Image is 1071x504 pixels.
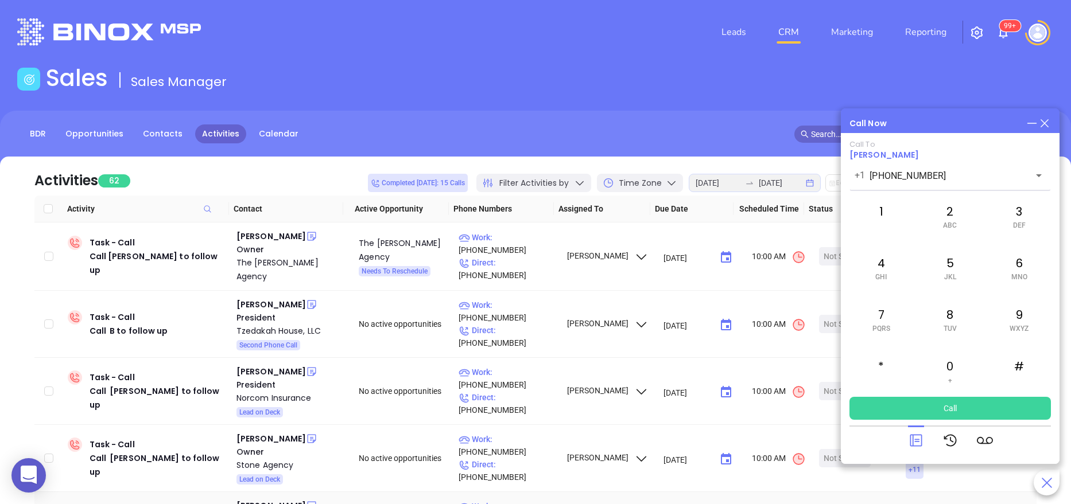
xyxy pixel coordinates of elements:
[988,296,1051,342] div: 9
[1031,167,1047,183] button: Open
[565,251,649,260] span: [PERSON_NAME]
[236,256,343,283] a: The [PERSON_NAME] Agency
[804,196,883,222] th: Status
[67,202,224,215] span: Activity
[918,296,981,342] div: 8
[236,446,343,458] div: Owner
[565,386,649,395] span: [PERSON_NAME]
[239,406,280,419] span: Lead on Deck
[663,252,710,263] input: MM/DD/YYYY
[948,376,952,384] span: +
[459,391,556,416] p: [PHONE_NUMBER]
[752,250,806,264] span: 10:00 AM
[663,319,710,331] input: MM/DD/YYYY
[459,368,492,377] span: Work :
[565,453,649,462] span: [PERSON_NAME]
[90,249,227,277] div: Call [PERSON_NAME] to follow up
[619,177,662,189] span: Time Zone
[752,318,806,332] span: 10:00 AM
[1029,24,1047,42] img: user
[449,196,554,222] th: Phone Numbers
[999,20,1020,32] sup: 100
[359,452,449,464] div: No active opportunities
[359,236,449,264] div: The [PERSON_NAME] Agency
[343,196,448,222] th: Active Opportunity
[90,324,168,338] div: Call B to follow up
[17,18,201,45] img: logo
[849,296,913,342] div: 7
[970,26,984,40] img: iconSetting
[918,348,981,394] div: 0
[759,177,804,189] input: End date
[824,449,866,467] div: Not Started
[943,221,957,229] span: ABC
[554,196,650,222] th: Assigned To
[195,124,246,143] a: Activities
[371,177,465,189] span: Completed [DATE]: 15 Calls
[849,118,887,130] div: Call Now
[59,124,130,143] a: Opportunities
[849,139,875,150] span: Call To
[774,21,804,44] a: CRM
[459,233,492,242] span: Work :
[825,174,890,192] button: Edit Due Date
[459,460,496,469] span: Direct :
[849,193,913,239] div: 1
[745,178,754,187] span: to
[849,245,913,291] div: 4
[236,229,306,243] div: [PERSON_NAME]
[136,124,189,143] a: Contacts
[988,245,1051,291] div: 6
[715,246,738,269] button: Choose date, selected date is Aug 18, 2025
[239,339,297,351] span: Second Phone Call
[459,393,496,402] span: Direct :
[752,385,806,399] span: 10:00 AM
[229,196,343,222] th: Contact
[715,314,738,337] button: Choose date, selected date is Aug 18, 2025
[1011,273,1027,281] span: MNO
[824,315,866,333] div: Not Started
[98,174,130,187] span: 62
[826,21,878,44] a: Marketing
[90,236,227,277] div: Task - Call
[236,378,343,391] div: President
[499,177,569,189] span: Filter Activities by
[996,26,1010,40] img: iconNotification
[849,149,919,161] a: [PERSON_NAME]
[236,458,343,472] a: Stone Agency
[90,310,168,338] div: Task - Call
[650,196,734,222] th: Due Date
[236,324,343,338] div: Tzedakah House, LLC
[855,169,865,182] p: +1
[131,73,227,91] span: Sales Manager
[459,324,556,349] p: [PHONE_NUMBER]
[359,385,449,397] div: No active opportunities
[870,169,1014,182] input: Enter phone number or name
[236,365,306,378] div: [PERSON_NAME]
[236,391,343,405] a: Norcom Insurance
[944,325,957,333] span: TUV
[459,435,492,444] span: Work :
[663,454,710,465] input: MM/DD/YYYY
[715,448,738,471] button: Choose date, selected date is Aug 18, 2025
[90,370,227,412] div: Task - Call
[236,311,343,324] div: President
[252,124,305,143] a: Calendar
[236,243,343,256] div: Owner
[459,458,556,483] p: [PHONE_NUMBER]
[717,21,751,44] a: Leads
[811,128,1018,140] input: Search…
[909,463,921,476] span: + 11
[459,300,492,310] span: Work :
[901,21,951,44] a: Reporting
[875,273,887,281] span: GHI
[359,318,449,330] div: No active opportunities
[849,397,1051,420] button: Call
[918,245,981,291] div: 5
[1013,221,1026,229] span: DEF
[236,432,306,446] div: [PERSON_NAME]
[46,64,108,92] h1: Sales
